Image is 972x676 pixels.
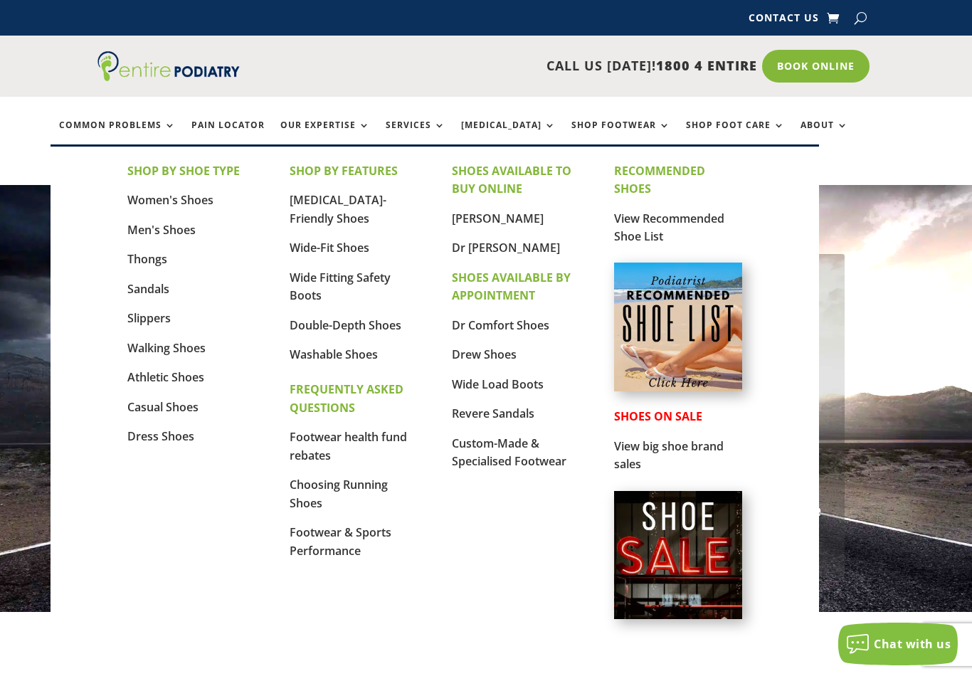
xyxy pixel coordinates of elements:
[656,57,757,74] span: 1800 4 ENTIRE
[97,51,240,81] img: logo (1)
[127,192,213,208] a: Women's Shoes
[452,406,534,421] a: Revere Sandals
[290,381,403,416] strong: FREQUENTLY ASKED QUESTIONS
[59,120,176,151] a: Common Problems
[614,438,724,472] a: View big shoe brand sales
[290,270,391,304] a: Wide Fitting Safety Boots
[290,163,398,179] strong: SHOP BY FEATURES
[461,120,556,151] a: [MEDICAL_DATA]
[749,13,819,28] a: Contact Us
[97,70,240,84] a: Entire Podiatry
[127,281,169,297] a: Sandals
[614,263,742,391] img: podiatrist-recommended-shoe-list-australia-entire-podiatry
[614,211,724,245] a: View Recommended Shoe List
[290,429,407,463] a: Footwear health fund rebates
[127,428,194,444] a: Dress Shoes
[452,376,544,392] a: Wide Load Boots
[191,120,265,151] a: Pain Locator
[614,408,702,424] strong: SHOES ON SALE
[290,477,388,511] a: Choosing Running Shoes
[452,163,571,197] strong: SHOES AVAILABLE TO BUY ONLINE
[274,57,757,75] p: CALL US [DATE]!
[452,270,571,304] strong: SHOES AVAILABLE BY APPOINTMENT
[762,50,870,83] a: Book Online
[127,163,240,179] strong: SHOP BY SHOE TYPE
[801,120,848,151] a: About
[614,491,742,619] img: shoe-sale-australia-entire-podiatry
[127,222,196,238] a: Men's Shoes
[280,120,370,151] a: Our Expertise
[614,380,742,394] a: Podiatrist Recommended Shoe List Australia
[452,347,517,362] a: Drew Shoes
[571,120,670,151] a: Shop Footwear
[127,340,206,356] a: Walking Shoes
[127,369,204,385] a: Athletic Shoes
[874,636,951,652] span: Chat with us
[290,317,401,333] a: Double-Depth Shoes
[386,120,445,151] a: Services
[452,211,544,226] a: [PERSON_NAME]
[686,120,785,151] a: Shop Foot Care
[614,608,742,622] a: Shoes on Sale from Entire Podiatry shoe partners
[290,524,391,559] a: Footwear & Sports Performance
[127,399,199,415] a: Casual Shoes
[452,240,560,255] a: Dr [PERSON_NAME]
[290,192,386,226] a: [MEDICAL_DATA]-Friendly Shoes
[290,240,369,255] a: Wide-Fit Shoes
[452,317,549,333] a: Dr Comfort Shoes
[452,435,566,470] a: Custom-Made & Specialised Footwear
[127,310,171,326] a: Slippers
[838,623,958,665] button: Chat with us
[290,347,378,362] a: Washable Shoes
[614,163,705,197] strong: RECOMMENDED SHOES
[127,251,167,267] a: Thongs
